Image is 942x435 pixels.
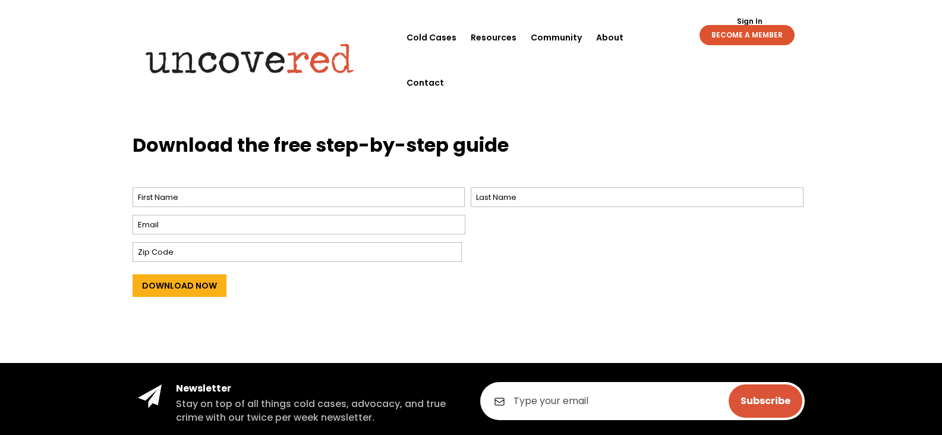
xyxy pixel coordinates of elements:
a: BECOME A MEMBER [700,25,795,45]
input: Last Name [471,187,804,207]
a: Sign In [730,18,769,25]
a: About [596,15,623,60]
input: Type your email [480,382,805,420]
a: Contact [407,60,444,105]
h3: Download the free step-by-step guide [133,132,810,165]
a: Cold Cases [407,15,456,60]
input: Zip Code [133,242,462,262]
input: First Name [133,187,465,207]
h4: Newsletter [176,382,462,395]
a: Resources [471,15,516,60]
input: Email [133,215,465,234]
input: Subscribe [729,384,802,418]
input: Download Now [133,274,226,297]
img: Uncovered logo [136,35,364,82]
h5: Stay on top of all things cold cases, advocacy, and true crime with our twice per week newsletter. [176,398,462,424]
a: Community [531,15,582,60]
